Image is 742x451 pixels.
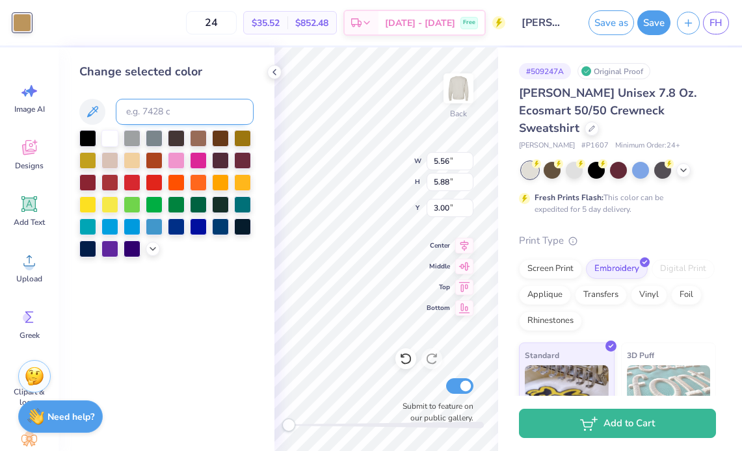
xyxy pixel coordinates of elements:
span: Clipart & logos [8,387,51,407]
span: Image AI [14,104,45,114]
span: Free [463,18,475,27]
div: Foil [671,285,702,305]
div: Change selected color [79,63,254,81]
a: FH [703,12,729,34]
div: This color can be expedited for 5 day delivery. [535,192,695,215]
label: Submit to feature on our public gallery. [395,400,473,424]
img: 3D Puff [627,365,711,430]
div: Digital Print [652,259,715,279]
span: Standard [525,348,559,362]
div: Screen Print [519,259,582,279]
div: Embroidery [586,259,648,279]
span: Bottom [427,303,450,313]
input: – – [186,11,237,34]
span: Upload [16,274,42,284]
div: # 509247A [519,63,571,79]
input: Untitled Design [512,10,576,36]
span: [PERSON_NAME] [519,140,575,151]
span: 3D Puff [627,348,654,362]
input: e.g. 7428 c [116,99,254,125]
span: FH [709,16,722,31]
span: Minimum Order: 24 + [615,140,680,151]
button: Save as [589,10,634,35]
div: Original Proof [577,63,650,79]
span: Greek [20,330,40,341]
button: Add to Cart [519,409,716,438]
span: $35.52 [252,16,280,30]
img: Back [445,75,471,101]
div: Vinyl [631,285,667,305]
span: Add Text [14,217,45,227]
div: Transfers [575,285,627,305]
div: Print Type [519,233,716,248]
span: Middle [427,261,450,272]
div: Back [450,108,467,120]
span: Top [427,282,450,292]
div: Rhinestones [519,311,582,331]
img: Standard [525,365,609,430]
span: # P1607 [581,140,609,151]
span: [PERSON_NAME] Unisex 7.8 Oz. Ecosmart 50/50 Crewneck Sweatshirt [519,85,696,136]
span: [DATE] - [DATE] [385,16,455,30]
button: Save [637,10,670,35]
span: Center [427,240,450,251]
strong: Fresh Prints Flash: [535,192,603,203]
div: Applique [519,285,571,305]
strong: Need help? [47,411,94,423]
div: Accessibility label [282,419,295,432]
span: Designs [15,161,44,171]
span: $852.48 [295,16,328,30]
